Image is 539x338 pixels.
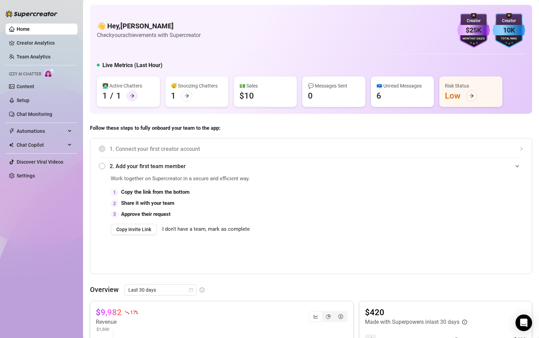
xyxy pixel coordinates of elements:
a: Setup [17,98,29,103]
a: Content [17,84,34,89]
a: Creator Analytics [17,37,72,48]
strong: Copy the link from the bottom [121,189,190,195]
div: Open Intercom Messenger [515,314,532,331]
a: Settings [17,173,35,179]
span: info-circle [462,320,467,325]
div: 😴 Snoozing Chatters [171,82,223,90]
span: arrow-right [469,93,474,98]
div: 3 [111,210,118,218]
span: dollar-circle [338,314,343,319]
span: 2. Add your first team member [110,162,523,171]
span: I don't have a team, mark as complete [162,225,250,234]
iframe: Adding Team Members [385,175,523,263]
div: segmented control [309,311,348,322]
div: 10K [493,25,525,36]
div: 💵 Sales [239,82,291,90]
img: AI Chatter [44,68,55,78]
div: Monthly Sales [457,37,490,41]
button: Copy Invite Link [111,224,157,235]
div: 1. Connect your first creator account [99,140,523,157]
span: Automations [17,126,66,137]
article: $420 [365,307,467,318]
div: Total Fans [493,37,525,41]
span: Last 30 days [128,285,193,295]
div: 💬 Messages Sent [308,82,360,90]
div: Risk Status [445,82,497,90]
span: calendar [189,288,193,292]
span: expanded [515,164,519,168]
span: Copy Invite Link [116,227,151,232]
span: collapsed [519,147,523,151]
div: Creator [493,18,525,24]
span: line-chart [313,314,318,319]
span: Work together on Supercreator in a secure and efficient way. [111,175,368,183]
a: Home [17,26,30,32]
div: 1 [171,90,176,101]
div: Creator [457,18,490,24]
div: 2. Add your first team member [99,158,523,175]
img: Chat Copilot [9,143,13,147]
h5: Live Metrics (Last Hour) [102,61,163,70]
span: arrow-right [130,93,135,98]
img: logo-BBDzfeDw.svg [6,10,57,17]
div: $25K [457,25,490,36]
span: arrow-right [184,93,189,98]
span: Chat Copilot [17,139,66,150]
article: $9,982 [96,307,122,318]
article: Overview [90,284,119,295]
div: 6 [376,90,381,101]
div: 0 [308,90,313,101]
div: 2 [111,200,118,207]
span: thunderbolt [9,128,15,134]
a: Team Analytics [17,54,51,60]
article: Made with Superpowers in last 30 days [365,318,459,326]
article: Check your achievements with Supercreator [97,31,201,39]
strong: Share it with your team [121,200,174,206]
span: 1. Connect your first creator account [110,145,523,153]
span: pie-chart [326,314,331,319]
img: blue-badge-DgoSNQY1.svg [493,13,525,48]
strong: Approve their request [121,211,171,217]
div: 👩‍💻 Active Chatters [102,82,154,90]
strong: Follow these steps to fully onboard your team to the app: [90,125,220,131]
a: Discover Viral Videos [17,159,63,165]
div: 1 [116,90,121,101]
img: purple-badge-B9DA21FR.svg [457,13,490,48]
span: 17 % [130,309,138,316]
div: 1 [111,189,118,196]
div: 📪 Unread Messages [376,82,428,90]
span: Izzy AI Chatter [9,71,41,77]
a: Chat Monitoring [17,111,52,117]
h4: 👋 Hey, [PERSON_NAME] [97,21,201,31]
article: Revenue [96,318,138,326]
span: fall [125,310,129,315]
div: $10 [239,90,254,101]
span: info-circle [200,287,204,292]
div: 1 [102,90,107,101]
